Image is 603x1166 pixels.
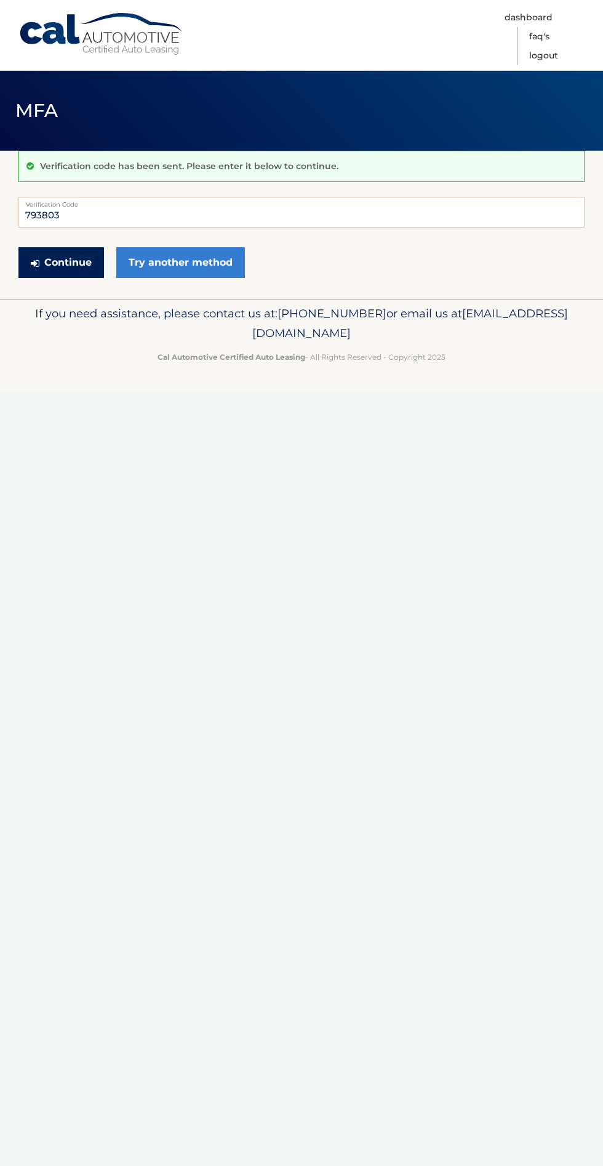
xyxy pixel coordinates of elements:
a: Logout [529,46,558,65]
label: Verification Code [18,197,585,207]
a: Dashboard [505,8,553,27]
button: Continue [18,247,104,278]
span: MFA [15,99,58,122]
a: Cal Automotive [18,12,185,56]
a: FAQ's [529,27,549,46]
span: [PHONE_NUMBER] [278,306,386,320]
p: If you need assistance, please contact us at: or email us at [18,304,585,343]
strong: Cal Automotive Certified Auto Leasing [158,352,305,362]
span: [EMAIL_ADDRESS][DOMAIN_NAME] [252,306,568,340]
input: Verification Code [18,197,585,228]
a: Try another method [116,247,245,278]
p: Verification code has been sent. Please enter it below to continue. [40,161,338,172]
p: - All Rights Reserved - Copyright 2025 [18,351,585,363]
